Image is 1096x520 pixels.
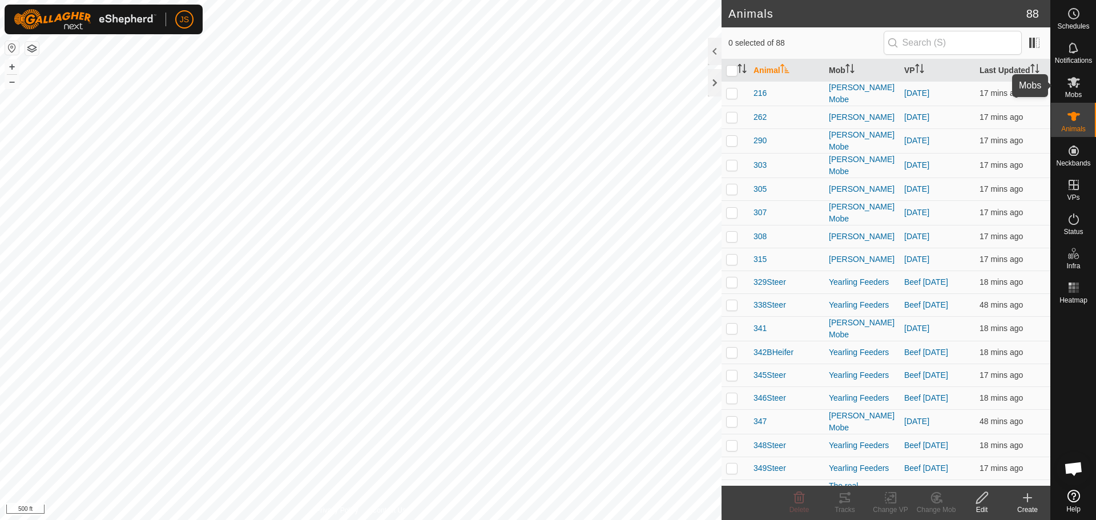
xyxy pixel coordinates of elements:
[180,14,189,26] span: JS
[829,201,895,225] div: [PERSON_NAME] Mobe
[904,393,948,402] a: Beef [DATE]
[904,300,948,309] a: Beef [DATE]
[829,129,895,153] div: [PERSON_NAME] Mobe
[829,480,895,504] div: The real [PERSON_NAME]
[904,370,948,380] a: Beef [DATE]
[904,184,929,194] a: [DATE]
[753,346,793,358] span: 342BHeifer
[1066,506,1081,513] span: Help
[829,183,895,195] div: [PERSON_NAME]
[5,41,19,55] button: Reset Map
[845,66,855,75] p-sorticon: Activate to sort
[789,506,809,514] span: Delete
[829,231,895,243] div: [PERSON_NAME]
[829,392,895,404] div: Yearling Feeders
[1063,228,1083,235] span: Status
[900,59,975,82] th: VP
[904,324,929,333] a: [DATE]
[904,88,929,98] a: [DATE]
[753,135,767,147] span: 290
[753,87,767,99] span: 216
[904,160,929,170] a: [DATE]
[980,277,1023,287] span: 30 Sept 2025, 9:05 am
[728,7,1026,21] h2: Animals
[829,111,895,123] div: [PERSON_NAME]
[980,417,1023,426] span: 30 Sept 2025, 8:35 am
[829,462,895,474] div: Yearling Feeders
[829,410,895,434] div: [PERSON_NAME] Mobe
[904,136,929,145] a: [DATE]
[829,440,895,452] div: Yearling Feeders
[904,417,929,426] a: [DATE]
[980,112,1023,122] span: 30 Sept 2025, 9:05 am
[753,369,786,381] span: 345Steer
[904,112,929,122] a: [DATE]
[824,59,900,82] th: Mob
[1061,126,1086,132] span: Animals
[829,253,895,265] div: [PERSON_NAME]
[980,255,1023,264] span: 30 Sept 2025, 9:06 am
[753,207,767,219] span: 307
[822,505,868,515] div: Tracks
[980,300,1023,309] span: 30 Sept 2025, 8:35 am
[753,462,786,474] span: 349Steer
[738,66,747,75] p-sorticon: Activate to sort
[14,9,156,30] img: Gallagher Logo
[829,369,895,381] div: Yearling Feeders
[1030,66,1039,75] p-sorticon: Activate to sort
[980,441,1023,450] span: 30 Sept 2025, 9:05 am
[829,299,895,311] div: Yearling Feeders
[913,505,959,515] div: Change Mob
[372,505,406,515] a: Contact Us
[980,370,1023,380] span: 30 Sept 2025, 9:05 am
[749,59,824,82] th: Animal
[728,37,884,49] span: 0 selected of 88
[904,463,948,473] a: Beef [DATE]
[1051,485,1096,517] a: Help
[5,60,19,74] button: +
[1067,194,1079,201] span: VPs
[25,42,39,55] button: Map Layers
[959,505,1005,515] div: Edit
[915,66,924,75] p-sorticon: Activate to sort
[753,111,767,123] span: 262
[753,253,767,265] span: 315
[5,75,19,88] button: –
[1065,91,1082,98] span: Mobs
[829,154,895,178] div: [PERSON_NAME] Mobe
[753,183,767,195] span: 305
[980,88,1023,98] span: 30 Sept 2025, 9:06 am
[753,299,786,311] span: 338Steer
[1005,505,1050,515] div: Create
[904,255,929,264] a: [DATE]
[1057,23,1089,30] span: Schedules
[316,505,358,515] a: Privacy Policy
[904,232,929,241] a: [DATE]
[980,393,1023,402] span: 30 Sept 2025, 9:05 am
[753,416,767,428] span: 347
[753,440,786,452] span: 348Steer
[1055,57,1092,64] span: Notifications
[980,136,1023,145] span: 30 Sept 2025, 9:06 am
[980,463,1023,473] span: 30 Sept 2025, 9:05 am
[829,276,895,288] div: Yearling Feeders
[980,160,1023,170] span: 30 Sept 2025, 9:06 am
[904,348,948,357] a: Beef [DATE]
[1057,452,1091,486] div: Open chat
[829,317,895,341] div: [PERSON_NAME] Mobe
[980,324,1023,333] span: 30 Sept 2025, 9:05 am
[753,323,767,334] span: 341
[753,231,767,243] span: 308
[753,159,767,171] span: 303
[753,276,786,288] span: 329Steer
[904,441,948,450] a: Beef [DATE]
[884,31,1022,55] input: Search (S)
[975,59,1050,82] th: Last Updated
[980,232,1023,241] span: 30 Sept 2025, 9:06 am
[980,184,1023,194] span: 30 Sept 2025, 9:06 am
[829,82,895,106] div: [PERSON_NAME] Mobe
[780,66,789,75] p-sorticon: Activate to sort
[904,208,929,217] a: [DATE]
[980,348,1023,357] span: 30 Sept 2025, 9:05 am
[980,208,1023,217] span: 30 Sept 2025, 9:05 am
